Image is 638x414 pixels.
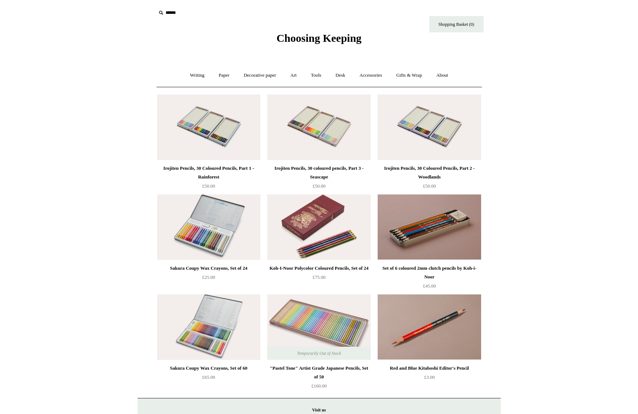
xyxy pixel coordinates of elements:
span: Temporarily Out of Stock [290,347,348,360]
a: Irojiten Pencils, 30 Coloured Pencils, Part 2 - Woodlands Irojiten Pencils, 30 Coloured Pencils, ... [378,95,481,160]
span: Choosing Keeping [276,32,361,44]
a: Writing [183,66,211,85]
span: £75.00 [313,274,326,280]
span: £50.00 [202,183,215,189]
a: Sakura Coupy Wax Crayons, Set of 24 £25.00 [157,264,260,294]
img: "Pastel Tone" Artist Grade Japanese Pencils, Set of 50 [267,294,370,360]
a: Gifts & Wrap [390,66,428,85]
a: Red and Blue Kitaboshi Editor's Pencil £3.00 [378,364,481,394]
a: Koh-I-Noor Polycolor Coloured Pencils, Set of 24 £75.00 [267,264,370,294]
a: Irojiten Pencils, 30 coloured pencils, Part 3 - Seascape Irojiten Pencils, 30 coloured pencils, P... [267,95,370,160]
a: "Pastel Tone" Artist Grade Japanese Pencils, Set of 50 £160.00 [267,364,370,394]
img: Red and Blue Kitaboshi Editor's Pencil [378,294,481,360]
a: Irojiten Pencils, 30 coloured pencils, Part 3 - Seascape £50.00 [267,164,370,194]
a: Sakura Coupy Wax Crayons, Set of 60 Sakura Coupy Wax Crayons, Set of 60 [157,294,260,360]
img: Irojiten Pencils, 30 coloured pencils, Part 3 - Seascape [267,95,370,160]
div: Irojiten Pencils, 30 coloured pencils, Part 3 - Seascape [269,164,369,181]
img: Sakura Coupy Wax Crayons, Set of 60 [157,294,260,360]
div: Set of 6 coloured 2mm clutch pencils by Koh-i-Noor [379,264,479,281]
div: Sakura Coupy Wax Crayons, Set of 60 [159,364,259,373]
a: Art [284,66,303,85]
a: Koh-I-Noor Polycolor Coloured Pencils, Set of 24 Koh-I-Noor Polycolor Coloured Pencils, Set of 24 [267,194,370,260]
a: Sakura Coupy Wax Crayons, Set of 60 £65.00 [157,364,260,394]
div: Sakura Coupy Wax Crayons, Set of 24 [159,264,259,273]
a: Irojiten Pencils, 30 Coloured Pencils, Part 2 - Woodlands £50.00 [378,164,481,194]
div: Koh-I-Noor Polycolor Coloured Pencils, Set of 24 [269,264,369,273]
a: "Pastel Tone" Artist Grade Japanese Pencils, Set of 50 "Pastel Tone" Artist Grade Japanese Pencil... [267,294,370,360]
a: About [430,66,455,85]
img: Irojiten Pencils, 30 Coloured Pencils, Part 2 - Woodlands [378,95,481,160]
a: Choosing Keeping [276,38,361,43]
a: Paper [212,66,236,85]
span: £3.00 [424,374,435,380]
div: Irojiten Pencils, 30 Coloured Pencils, Part 2 - Woodlands [379,164,479,181]
div: Red and Blue Kitaboshi Editor's Pencil [379,364,479,373]
a: Shopping Basket (0) [429,16,484,32]
span: £65.00 [202,374,215,380]
span: £25.00 [202,274,215,280]
a: Accessories [353,66,389,85]
img: Set of 6 coloured 2mm clutch pencils by Koh-i-Noor [378,194,481,260]
a: Set of 6 coloured 2mm clutch pencils by Koh-i-Noor Set of 6 coloured 2mm clutch pencils by Koh-i-... [378,194,481,260]
a: Desk [329,66,352,85]
a: Tools [304,66,328,85]
strong: Visit us [312,407,326,413]
a: Decorative paper [237,66,283,85]
a: Sakura Coupy Wax Crayons, Set of 24 Sakura Coupy Wax Crayons, Set of 24 [157,194,260,260]
a: Red and Blue Kitaboshi Editor's Pencil Red and Blue Kitaboshi Editor's Pencil [378,294,481,360]
span: £50.00 [313,183,326,189]
img: Sakura Coupy Wax Crayons, Set of 24 [157,194,260,260]
a: Irojiten Pencils, 30 Coloured Pencils, Part 1 - Rainforest Irojiten Pencils, 30 Coloured Pencils,... [157,95,260,160]
img: Koh-I-Noor Polycolor Coloured Pencils, Set of 24 [267,194,370,260]
span: £50.00 [423,183,436,189]
div: Irojiten Pencils, 30 Coloured Pencils, Part 1 - Rainforest [159,164,259,181]
a: Set of 6 coloured 2mm clutch pencils by Koh-i-Noor £45.00 [378,264,481,294]
a: Irojiten Pencils, 30 Coloured Pencils, Part 1 - Rainforest £50.00 [157,164,260,194]
span: £45.00 [423,283,436,289]
div: "Pastel Tone" Artist Grade Japanese Pencils, Set of 50 [269,364,369,381]
img: Irojiten Pencils, 30 Coloured Pencils, Part 1 - Rainforest [157,95,260,160]
span: £160.00 [311,383,326,389]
